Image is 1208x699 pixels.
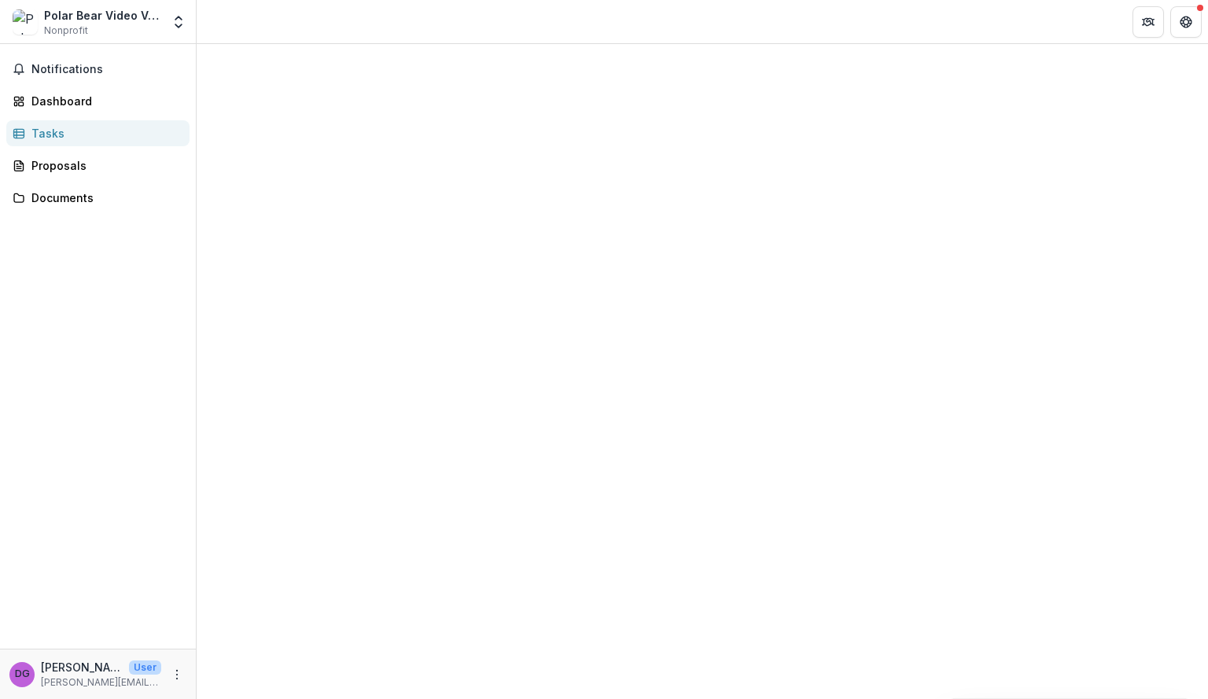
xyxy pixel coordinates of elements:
[1170,6,1202,38] button: Get Help
[6,120,190,146] a: Tasks
[6,185,190,211] a: Documents
[15,669,30,679] div: Daria Gromova
[129,660,161,675] p: User
[6,153,190,178] a: Proposals
[41,675,161,690] p: [PERSON_NAME][EMAIL_ADDRESS][DOMAIN_NAME]
[31,189,177,206] div: Documents
[31,63,183,76] span: Notifications
[31,93,177,109] div: Dashboard
[168,6,190,38] button: Open entity switcher
[6,57,190,82] button: Notifications
[44,7,161,24] div: Polar Bear Video Ventures Inc.
[6,88,190,114] a: Dashboard
[41,659,123,675] p: [PERSON_NAME]
[31,125,177,142] div: Tasks
[1132,6,1164,38] button: Partners
[31,157,177,174] div: Proposals
[168,665,186,684] button: More
[13,9,38,35] img: Polar Bear Video Ventures Inc.
[44,24,88,38] span: Nonprofit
